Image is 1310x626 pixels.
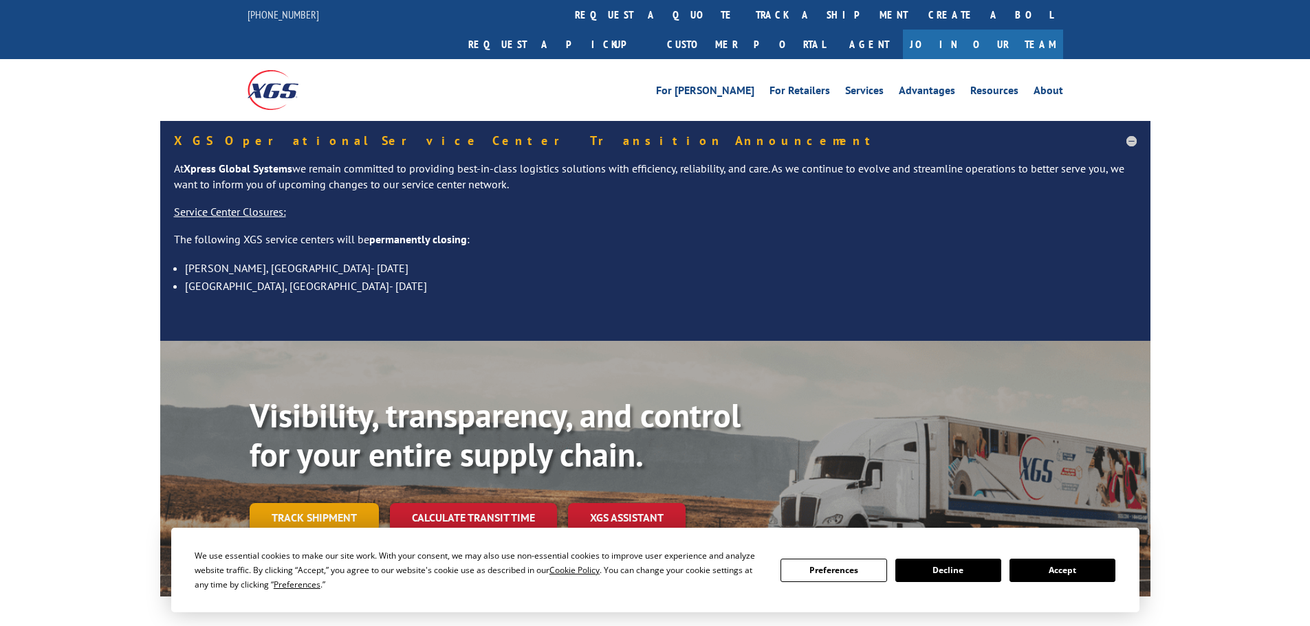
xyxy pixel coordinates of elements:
a: About [1034,85,1063,100]
a: For [PERSON_NAME] [656,85,754,100]
strong: permanently closing [369,232,467,246]
a: Services [845,85,884,100]
p: The following XGS service centers will be : [174,232,1137,259]
a: XGS ASSISTANT [568,503,686,533]
a: Resources [970,85,1018,100]
u: Service Center Closures: [174,205,286,219]
a: Advantages [899,85,955,100]
a: For Retailers [769,85,830,100]
li: [GEOGRAPHIC_DATA], [GEOGRAPHIC_DATA]- [DATE] [185,277,1137,295]
button: Decline [895,559,1001,582]
span: Preferences [274,579,320,590]
a: Customer Portal [657,30,836,59]
div: We use essential cookies to make our site work. With your consent, we may also use non-essential ... [195,548,764,592]
a: Agent [836,30,903,59]
a: [PHONE_NUMBER] [248,8,319,21]
div: Cookie Consent Prompt [171,528,1139,612]
p: At we remain committed to providing best-in-class logistics solutions with efficiency, reliabilit... [174,161,1137,205]
a: Join Our Team [903,30,1063,59]
button: Preferences [780,559,886,582]
li: [PERSON_NAME], [GEOGRAPHIC_DATA]- [DATE] [185,259,1137,277]
button: Accept [1009,559,1115,582]
a: Calculate transit time [390,503,557,533]
a: Track shipment [250,503,379,532]
strong: Xpress Global Systems [184,161,292,175]
span: Cookie Policy [549,564,600,576]
h5: XGS Operational Service Center Transition Announcement [174,135,1137,147]
b: Visibility, transparency, and control for your entire supply chain. [250,394,741,476]
a: Request a pickup [458,30,657,59]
